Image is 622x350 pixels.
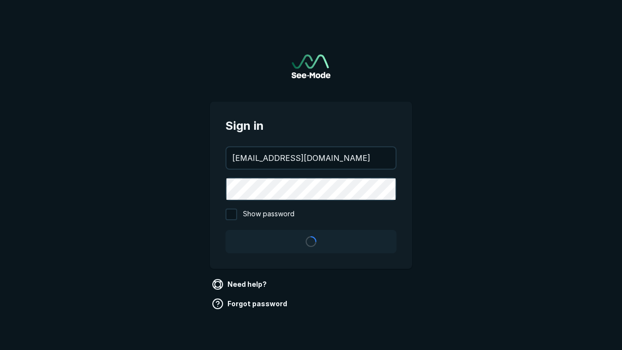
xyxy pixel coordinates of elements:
a: Go to sign in [292,54,330,78]
input: your@email.com [226,147,396,169]
a: Need help? [210,277,271,292]
a: Forgot password [210,296,291,312]
span: Sign in [225,117,397,135]
span: Show password [243,209,294,220]
img: See-Mode Logo [292,54,330,78]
